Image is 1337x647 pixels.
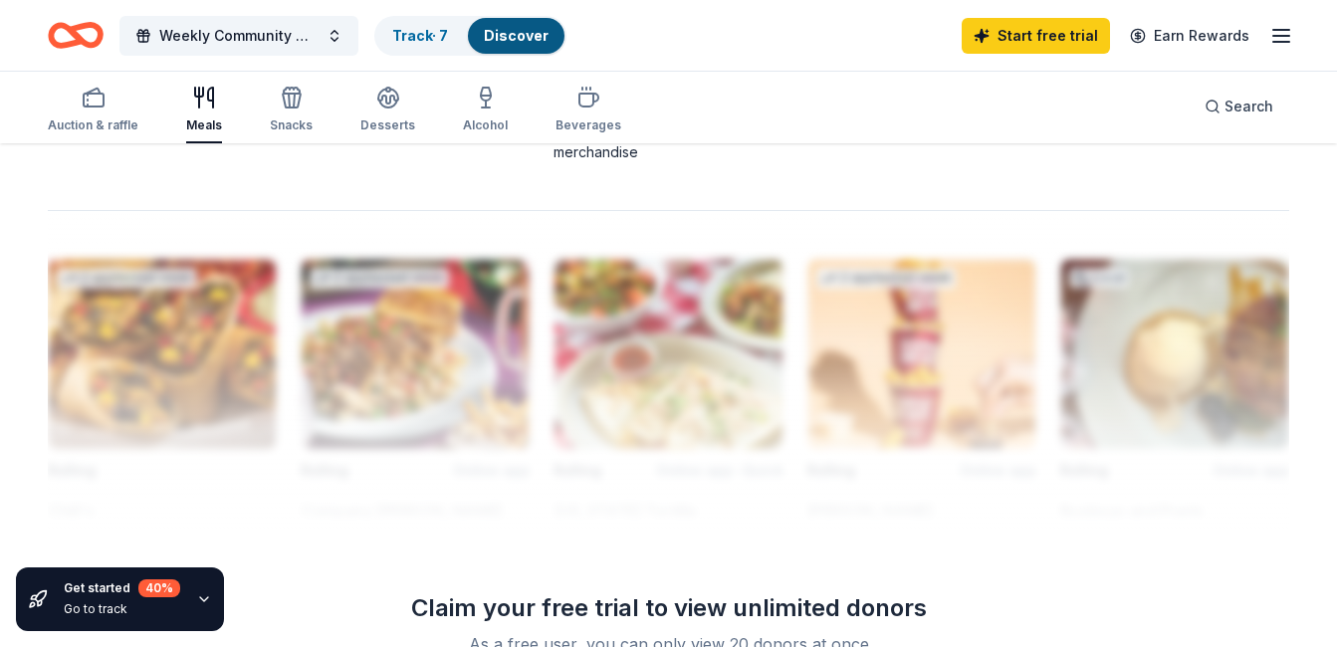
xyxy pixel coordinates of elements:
[138,579,180,597] div: 40 %
[484,27,549,44] a: Discover
[186,78,222,143] button: Meals
[392,27,448,44] a: Track· 7
[360,117,415,133] div: Desserts
[463,78,508,143] button: Alcohol
[382,592,956,624] div: Claim your free trial to view unlimited donors
[270,78,313,143] button: Snacks
[1225,95,1273,118] span: Search
[64,601,180,617] div: Go to track
[48,117,138,133] div: Auction & raffle
[556,117,621,133] div: Beverages
[119,16,358,56] button: Weekly Community Mentorship Program for Youth & Adults
[159,24,319,48] span: Weekly Community Mentorship Program for Youth & Adults
[270,117,313,133] div: Snacks
[48,12,104,59] a: Home
[1189,87,1289,126] button: Search
[463,117,508,133] div: Alcohol
[1118,18,1261,54] a: Earn Rewards
[360,78,415,143] button: Desserts
[556,78,621,143] button: Beverages
[186,117,222,133] div: Meals
[64,579,180,597] div: Get started
[48,78,138,143] button: Auction & raffle
[962,18,1110,54] a: Start free trial
[374,16,566,56] button: Track· 7Discover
